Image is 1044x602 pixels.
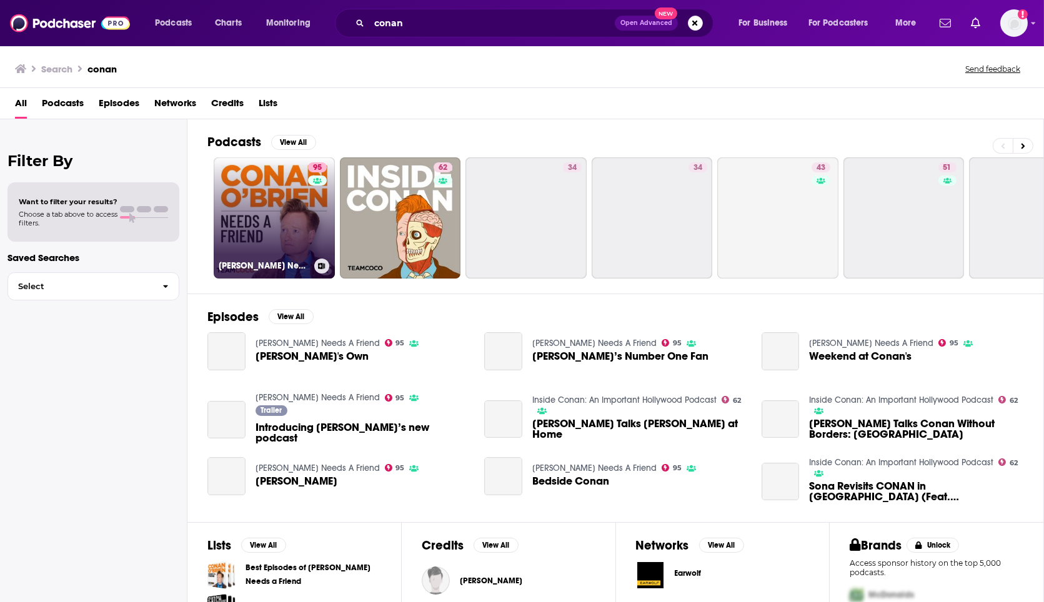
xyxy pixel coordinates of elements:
[850,558,1023,577] p: Access sponsor history on the top 5,000 podcasts.
[155,14,192,32] span: Podcasts
[207,457,246,495] a: Conan Gourley
[146,13,208,33] button: open menu
[938,339,958,347] a: 95
[962,64,1024,74] button: Send feedback
[369,13,615,33] input: Search podcasts, credits, & more...
[41,63,72,75] h3: Search
[762,332,800,370] a: Weekend at Conan's
[241,538,286,553] button: View All
[8,282,152,290] span: Select
[998,458,1018,466] a: 62
[966,12,985,34] a: Show notifications dropdown
[689,162,707,172] a: 34
[308,162,327,172] a: 95
[256,338,380,348] a: Conan O’Brien Needs A Friend
[207,134,261,150] h2: Podcasts
[673,465,682,471] span: 95
[1000,9,1028,37] img: User Profile
[592,157,713,279] a: 34
[259,93,277,119] a: Lists
[19,210,117,227] span: Choose a tab above to access filters.
[673,340,682,346] span: 95
[313,162,322,174] span: 95
[938,162,957,172] a: 51
[385,394,405,402] a: 95
[662,339,682,347] a: 95
[219,260,309,271] h3: [PERSON_NAME] Needs A Friend
[762,463,800,501] a: Sona Revisits CONAN in Armenia (Feat. Joel McHale and Conan O'Brien)
[207,401,246,439] a: Introducing Conan’s new podcast
[385,339,405,347] a: 95
[266,14,311,32] span: Monitoring
[395,340,404,346] span: 95
[422,538,519,553] a: CreditsView All
[42,93,84,119] a: Podcasts
[484,332,522,370] a: Conan’s Number One Fan
[256,351,369,362] span: [PERSON_NAME]'s Own
[817,162,825,174] span: 43
[465,157,587,279] a: 34
[532,418,747,440] span: [PERSON_NAME] Talks [PERSON_NAME] at Home
[484,400,522,438] a: Conan O’Brien Talks Conan at Home
[207,561,236,589] a: Best Episodes of Conan O'Brien Needs a Friend
[385,464,405,471] a: 95
[895,14,917,32] span: More
[474,538,519,553] button: View All
[843,157,965,279] a: 51
[943,162,952,174] span: 51
[935,12,956,34] a: Show notifications dropdown
[615,16,678,31] button: Open AdvancedNew
[733,398,741,403] span: 62
[1000,9,1028,37] span: Logged in as WE_Broadcast
[422,538,464,553] h2: Credits
[99,93,139,119] span: Episodes
[762,400,800,438] a: Conan O’Brien Talks Conan Without Borders: Ghana
[395,395,404,401] span: 95
[636,561,665,590] img: Earwolf logo
[1010,460,1018,466] span: 62
[809,418,1023,440] span: [PERSON_NAME] Talks Conan Without Borders: [GEOGRAPHIC_DATA]
[15,93,27,119] a: All
[256,422,470,443] span: Introducing [PERSON_NAME]’s new podcast
[809,351,912,362] a: Weekend at Conan's
[809,338,933,348] a: Conan O’Brien Needs A Friend
[809,395,993,405] a: Inside Conan: An Important Hollywood Podcast
[563,162,582,172] a: 34
[154,93,196,119] a: Networks
[808,14,868,32] span: For Podcasters
[271,135,316,150] button: View All
[675,568,702,578] span: Earwolf
[434,162,452,172] a: 62
[636,561,810,590] a: Earwolf logoEarwolf
[207,309,314,325] a: EpisodesView All
[10,11,130,35] a: Podchaser - Follow, Share and Rate Podcasts
[694,162,702,174] span: 34
[246,561,381,588] a: Best Episodes of [PERSON_NAME] Needs a Friend
[256,476,337,486] span: [PERSON_NAME]
[207,309,259,325] h2: Episodes
[532,338,657,348] a: Conan O’Brien Needs A Friend
[214,157,335,279] a: 95[PERSON_NAME] Needs A Friend
[800,13,887,33] button: open menu
[738,14,788,32] span: For Business
[256,463,380,473] a: Conan O’Brien Needs A Friend
[532,476,609,486] span: Bedside Conan
[19,197,117,206] span: Want to filter your results?
[207,134,316,150] a: PodcastsView All
[422,566,450,595] a: Conán Doherty
[347,9,725,37] div: Search podcasts, credits, & more...
[809,418,1023,440] a: Conan O’Brien Talks Conan Without Borders: Ghana
[532,395,717,405] a: Inside Conan: An Important Hollywood Podcast
[256,476,337,486] a: Conan Gourley
[87,63,117,75] h3: conan
[655,7,677,19] span: New
[422,561,595,601] button: Conán DohertyConán Doherty
[340,157,461,279] a: 62
[439,162,447,174] span: 62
